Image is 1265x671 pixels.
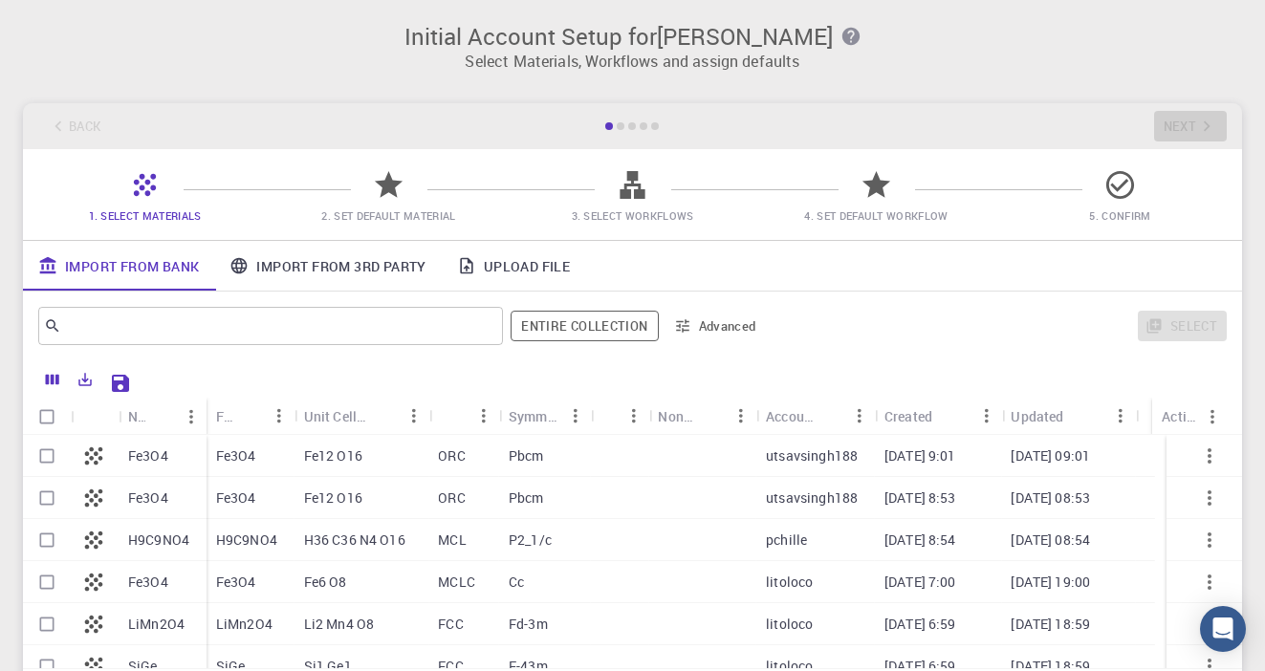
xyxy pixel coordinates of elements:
[591,398,649,435] div: Tags
[884,446,956,465] p: [DATE] 9:01
[884,398,932,435] div: Created
[216,446,256,465] p: Fe3O4
[932,400,963,431] button: Sort
[726,400,756,431] button: Menu
[1011,573,1090,592] p: [DATE] 19:00
[398,400,428,431] button: Menu
[509,446,544,465] p: Pbcm
[1011,488,1090,508] p: [DATE] 08:53
[600,400,631,431] button: Sort
[128,615,185,634] p: LiMn2O4
[875,398,1001,435] div: Created
[294,398,429,435] div: Unit Cell Formula
[438,488,465,508] p: ORC
[34,23,1231,50] h3: Initial Account Setup for [PERSON_NAME]
[216,530,277,550] p: H9C9NO4
[40,13,108,31] span: Suporte
[233,400,264,431] button: Sort
[560,400,591,431] button: Menu
[438,530,466,550] p: MCL
[89,208,202,223] span: 1. Select Materials
[264,400,294,431] button: Menu
[442,241,585,291] a: Upload File
[499,398,591,435] div: Symmetry
[36,364,69,395] button: Columns
[648,398,756,435] div: Non-periodic
[509,573,524,592] p: Cc
[509,530,552,550] p: P2_1/c
[304,530,405,550] p: H36 C36 N4 O16
[438,446,465,465] p: ORC
[1011,530,1090,550] p: [DATE] 08:54
[511,311,658,341] button: Entire collection
[1089,208,1150,223] span: 5. Confirm
[304,573,347,592] p: Fe6 O8
[666,311,766,341] button: Advanced
[23,241,214,291] a: Import From Bank
[1152,398,1228,435] div: Actions
[304,615,375,634] p: Li2 Mn4 O8
[69,364,101,395] button: Export
[1063,400,1094,431] button: Sort
[1011,446,1090,465] p: [DATE] 09:01
[34,50,1231,73] p: Select Materials, Workflows and assign defaults
[509,615,548,634] p: Fd-3m
[1105,400,1136,431] button: Menu
[438,615,463,634] p: FCC
[469,400,499,431] button: Menu
[618,400,648,431] button: Menu
[119,398,207,435] div: Name
[658,398,695,435] div: Non-periodic
[766,573,813,592] p: litoloco
[216,615,273,634] p: LiMn2O4
[128,488,168,508] p: Fe3O4
[884,488,956,508] p: [DATE] 8:53
[804,208,948,223] span: 4. Set Default Workflow
[1162,398,1197,435] div: Actions
[1011,398,1063,435] div: Updated
[214,241,441,291] a: Import From 3rd Party
[128,398,145,435] div: Name
[572,208,694,223] span: 3. Select Workflows
[509,488,544,508] p: Pbcm
[304,446,362,465] p: Fe12 O16
[766,488,858,508] p: utsavsingh188
[216,488,256,508] p: Fe3O4
[1001,398,1135,435] div: Updated
[128,446,168,465] p: Fe3O4
[367,400,398,431] button: Sort
[216,573,256,592] p: Fe3O4
[128,573,168,592] p: Fe3O4
[438,573,475,592] p: MCLC
[1200,606,1246,652] div: Open Intercom Messenger
[1011,615,1090,634] p: [DATE] 18:59
[321,208,455,223] span: 2. Set Default Material
[844,400,875,431] button: Menu
[766,398,814,435] div: Account
[695,400,726,431] button: Sort
[438,400,469,431] button: Sort
[884,573,956,592] p: [DATE] 7:00
[216,398,233,435] div: Formula
[766,615,813,634] p: litoloco
[766,446,858,465] p: utsavsingh188
[71,398,119,435] div: Icon
[128,530,189,550] p: H9C9NO4
[304,398,368,435] div: Unit Cell Formula
[176,401,207,432] button: Menu
[145,401,176,432] button: Sort
[509,398,560,435] div: Symmetry
[101,364,140,402] button: Save Explorer Settings
[207,398,294,435] div: Formula
[884,530,956,550] p: [DATE] 8:54
[304,488,362,508] p: Fe12 O16
[971,400,1001,431] button: Menu
[766,530,807,550] p: pchille
[511,311,658,341] span: Filter throughout whole library including sets (folders)
[756,398,875,435] div: Account
[814,400,844,431] button: Sort
[884,615,956,634] p: [DATE] 6:59
[428,398,499,435] div: Lattice
[1197,401,1228,432] button: Menu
